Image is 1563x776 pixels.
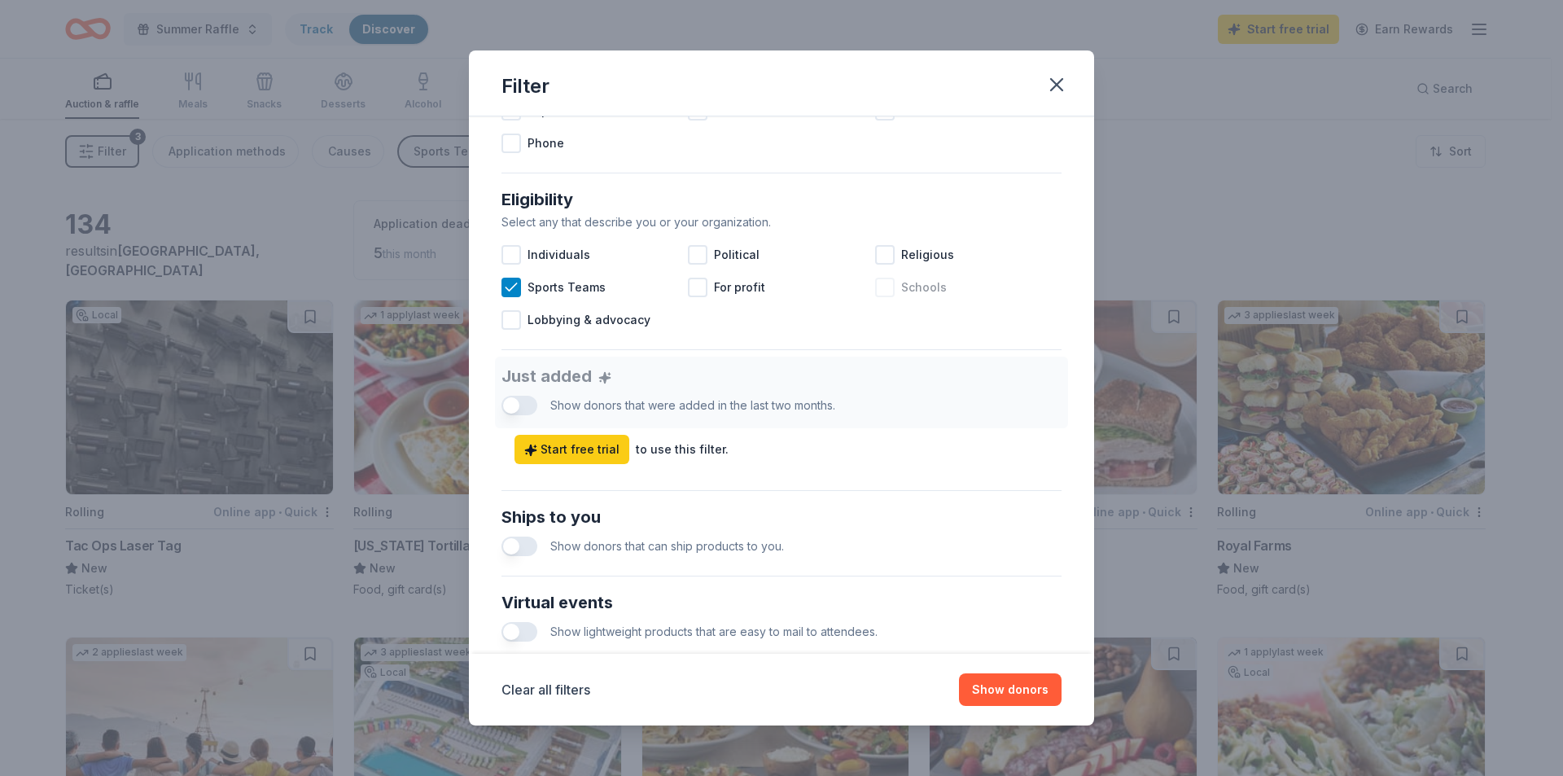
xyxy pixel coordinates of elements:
[901,278,947,297] span: Schools
[528,278,606,297] span: Sports Teams
[528,134,564,153] span: Phone
[550,539,784,553] span: Show donors that can ship products to you.
[528,310,650,330] span: Lobbying & advocacy
[501,680,590,699] button: Clear all filters
[714,278,765,297] span: For profit
[524,440,620,459] span: Start free trial
[514,435,629,464] a: Start free trial
[501,590,1062,616] div: Virtual events
[714,245,760,265] span: Political
[636,440,729,459] div: to use this filter.
[550,625,878,638] span: Show lightweight products that are easy to mail to attendees.
[501,504,1062,530] div: Ships to you
[501,73,549,99] div: Filter
[501,213,1062,232] div: Select any that describe you or your organization.
[959,673,1062,706] button: Show donors
[501,186,1062,213] div: Eligibility
[901,245,954,265] span: Religious
[528,245,590,265] span: Individuals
